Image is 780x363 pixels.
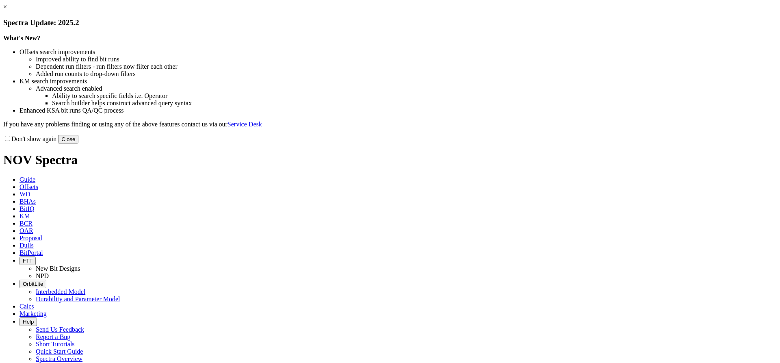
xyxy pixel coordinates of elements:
[19,107,777,114] li: Enhanced KSA bit runs QA/QC process
[36,63,777,70] li: Dependent run filters - run filters now filter each other
[36,326,84,333] a: Send Us Feedback
[19,227,33,234] span: OAR
[19,191,30,198] span: WD
[19,198,36,205] span: BHAs
[19,310,47,317] span: Marketing
[19,78,777,85] li: KM search improvements
[52,92,777,100] li: Ability to search specific fields i.e. Operator
[19,183,38,190] span: Offsets
[19,303,34,310] span: Calcs
[36,288,85,295] a: Interbedded Model
[36,272,49,279] a: NPD
[36,70,777,78] li: Added run counts to drop-down filters
[3,3,7,10] a: ×
[23,281,43,287] span: OrbitLite
[58,135,78,143] button: Close
[19,235,42,241] span: Proposal
[23,258,32,264] span: FTT
[19,48,777,56] li: Offsets search improvements
[36,341,75,348] a: Short Tutorials
[36,56,777,63] li: Improved ability to find bit runs
[36,296,120,302] a: Durability and Parameter Model
[3,152,777,167] h1: NOV Spectra
[3,35,40,41] strong: What's New?
[52,100,777,107] li: Search builder helps construct advanced query syntax
[36,348,83,355] a: Quick Start Guide
[36,265,80,272] a: New Bit Designs
[36,333,70,340] a: Report a Bug
[19,176,35,183] span: Guide
[3,135,56,142] label: Don't show again
[36,355,82,362] a: Spectra Overview
[3,121,777,128] p: If you have any problems finding or using any of the above features contact us via our
[19,249,43,256] span: BitPortal
[36,85,777,92] li: Advanced search enabled
[19,213,30,220] span: KM
[19,242,34,249] span: Dulls
[19,205,34,212] span: BitIQ
[5,136,10,141] input: Don't show again
[227,121,262,128] a: Service Desk
[19,220,32,227] span: BCR
[3,18,777,27] h3: Spectra Update: 2025.2
[23,319,34,325] span: Help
